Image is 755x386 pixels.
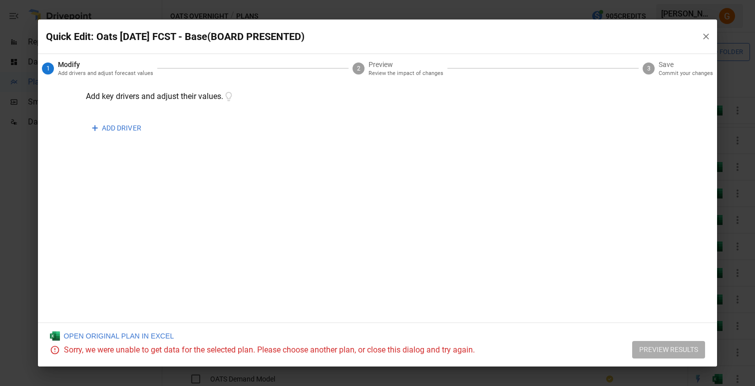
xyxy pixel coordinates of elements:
p: Review the impact of changes [369,69,443,78]
text: 3 [647,65,651,72]
text: 2 [357,65,361,72]
p: Add key drivers and adjust their values. [86,83,235,110]
p: Sorry, we were unable to get data for the selected plan. Please choose another plan, or close thi... [64,344,475,356]
button: PREVIEW RESULTS [632,341,705,359]
span: Preview [369,59,443,69]
span: Save [659,59,713,69]
p: Quick Edit: Oats [DATE] FCST - Base(BOARD PRESENTED) [46,28,694,44]
div: OPEN ORIGINAL PLAN IN EXCEL [50,331,174,341]
p: Commit your changes [659,69,713,78]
